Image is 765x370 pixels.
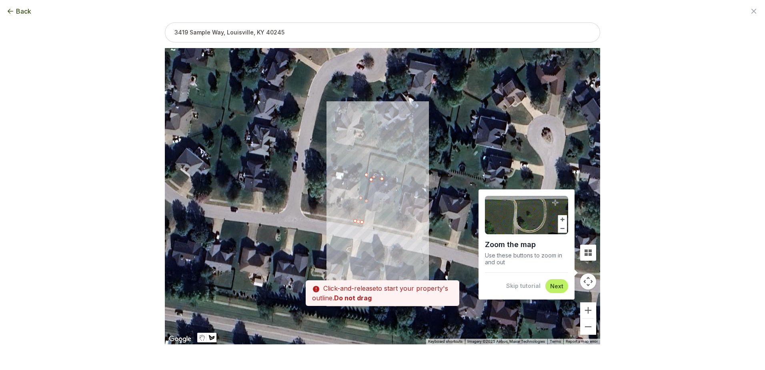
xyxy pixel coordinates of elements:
button: Keyboard shortcuts [428,339,463,344]
a: Terms (opens in new tab) [550,339,561,344]
strong: Do not drag [334,294,372,302]
button: Back [6,6,31,16]
button: Skip tutorial [506,282,541,290]
button: Draw a shape [207,333,216,342]
span: Back [16,6,31,16]
p: Use these buttons to zoom in and out [485,252,568,266]
img: Google [167,334,193,344]
a: Report a map error [566,339,598,344]
h1: Zoom the map [485,237,568,252]
button: Next [550,282,563,290]
button: Zoom in [580,302,596,318]
span: Click-and-release [323,284,376,292]
span: Imagery ©2025 Airbus, Maxar Technologies [467,339,545,344]
img: Demo of zooming into a lawn area [485,196,568,234]
input: 3419 Sample Way, Louisville, KY 40245 [165,22,600,42]
p: to start your property's outline. [306,280,459,306]
a: Open this area in Google Maps (opens a new window) [167,334,193,344]
button: Zoom out [580,319,596,335]
button: Stop drawing [197,333,207,342]
button: Map camera controls [580,273,596,290]
button: Tilt map [580,245,596,261]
